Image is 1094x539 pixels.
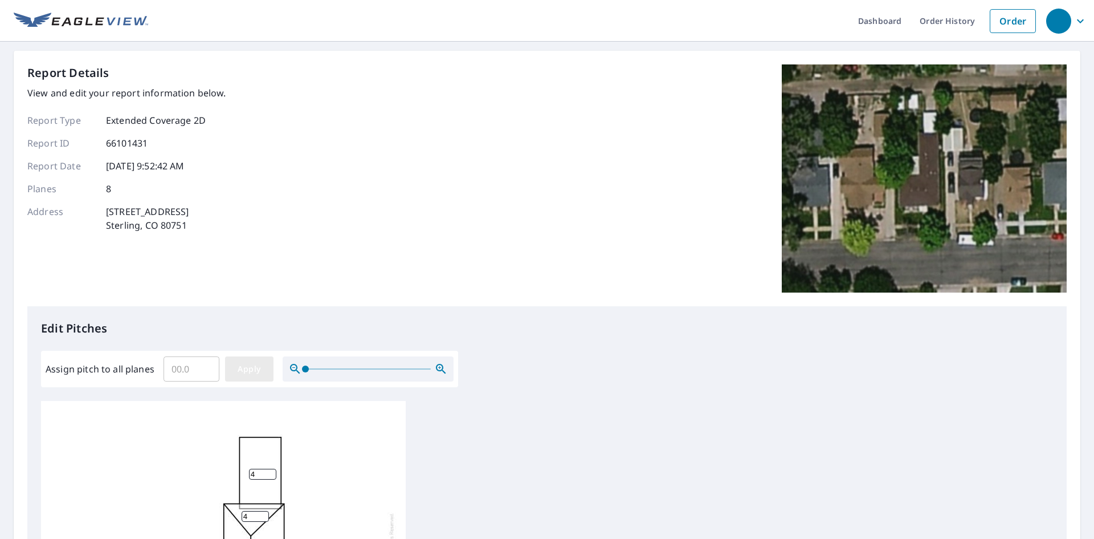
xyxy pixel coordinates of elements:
[234,362,264,376] span: Apply
[27,86,226,100] p: View and edit your report information below.
[225,356,273,382] button: Apply
[782,64,1067,293] img: Top image
[27,205,96,232] p: Address
[106,136,148,150] p: 66101431
[46,362,154,376] label: Assign pitch to all planes
[106,114,206,127] p: Extended Coverage 2D
[164,353,219,385] input: 00.0
[106,205,189,232] p: [STREET_ADDRESS] Sterling, CO 80751
[27,136,96,150] p: Report ID
[27,114,96,127] p: Report Type
[41,320,1053,337] p: Edit Pitches
[106,159,185,173] p: [DATE] 9:52:42 AM
[14,13,148,30] img: EV Logo
[27,64,109,82] p: Report Details
[990,9,1036,33] a: Order
[106,182,111,196] p: 8
[27,159,96,173] p: Report Date
[27,182,96,196] p: Planes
